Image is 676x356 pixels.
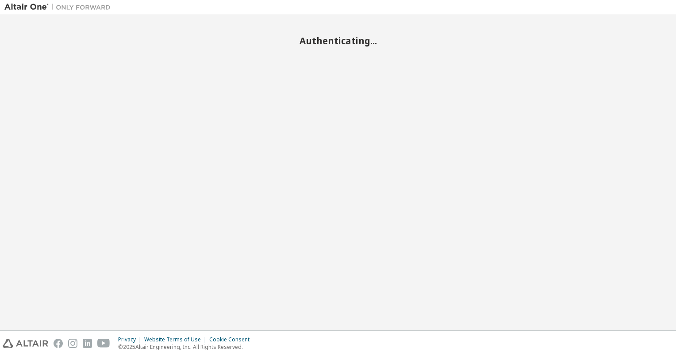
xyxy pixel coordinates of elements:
[54,339,63,348] img: facebook.svg
[118,336,144,343] div: Privacy
[3,339,48,348] img: altair_logo.svg
[144,336,209,343] div: Website Terms of Use
[4,3,115,12] img: Altair One
[118,343,255,351] p: © 2025 Altair Engineering, Inc. All Rights Reserved.
[97,339,110,348] img: youtube.svg
[209,336,255,343] div: Cookie Consent
[68,339,77,348] img: instagram.svg
[83,339,92,348] img: linkedin.svg
[4,35,672,46] h2: Authenticating...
